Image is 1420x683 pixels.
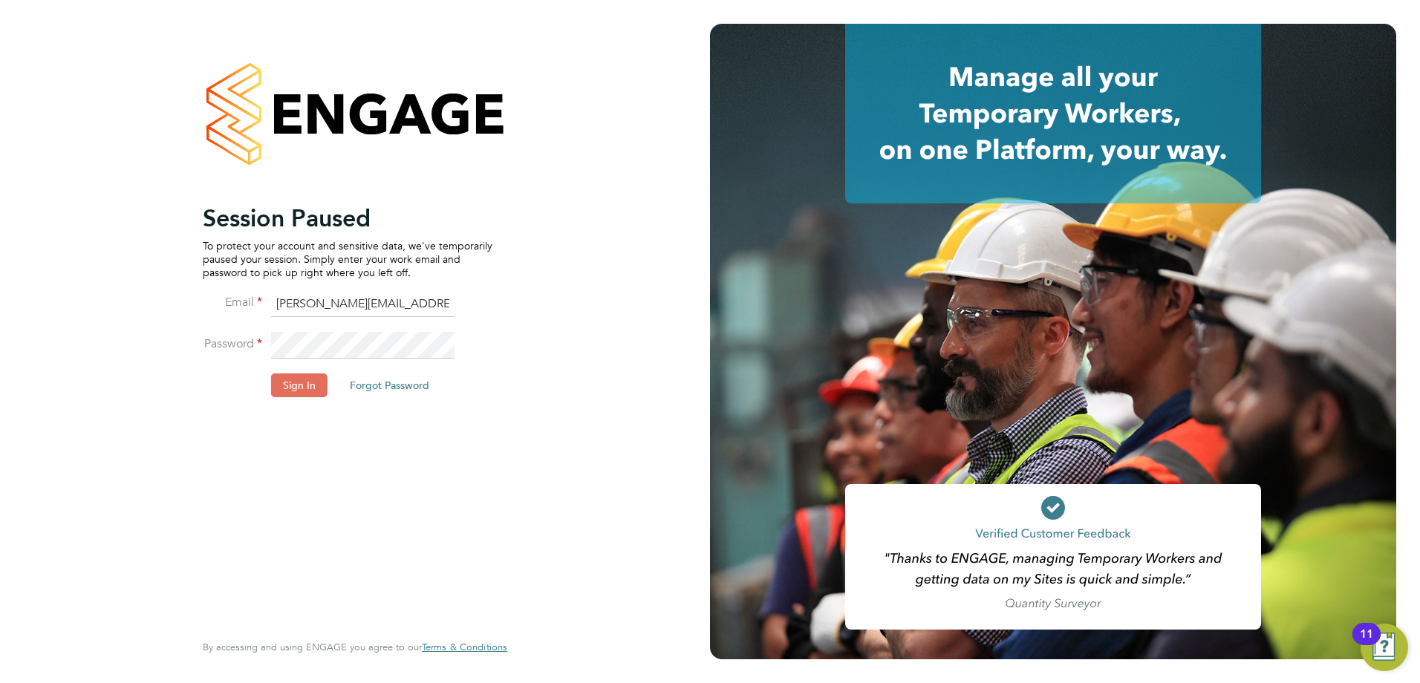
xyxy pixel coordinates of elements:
a: Terms & Conditions [422,641,507,653]
div: 11 [1360,634,1373,653]
span: By accessing and using ENGAGE you agree to our [203,641,507,653]
p: To protect your account and sensitive data, we've temporarily paused your session. Simply enter y... [203,239,492,280]
button: Forgot Password [338,373,441,397]
button: Open Resource Center, 11 new notifications [1361,624,1408,671]
button: Sign In [271,373,328,397]
h2: Session Paused [203,203,492,233]
label: Email [203,295,262,310]
input: Enter your work email... [271,291,455,318]
label: Password [203,336,262,352]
